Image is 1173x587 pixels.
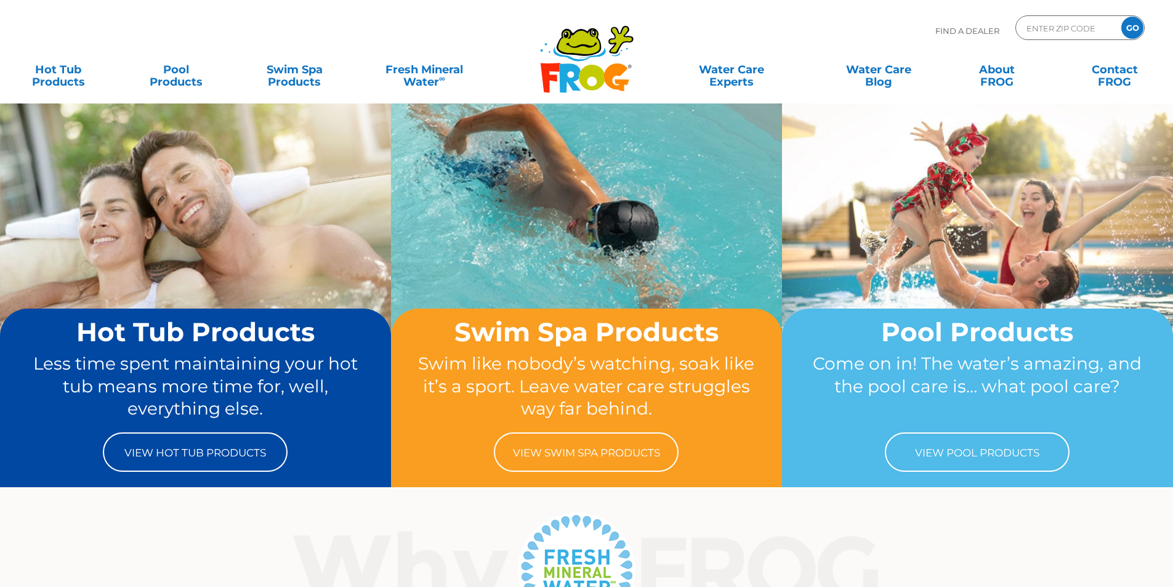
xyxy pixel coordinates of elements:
h2: Pool Products [805,318,1150,346]
img: home-banner-pool-short [782,103,1173,395]
a: View Hot Tub Products [103,432,288,472]
p: Come on in! The water’s amazing, and the pool care is… what pool care? [805,352,1150,420]
a: Water CareBlog [832,57,924,82]
a: Swim SpaProducts [249,57,341,82]
input: GO [1121,17,1143,39]
a: Hot TubProducts [12,57,104,82]
a: AboutFROG [951,57,1042,82]
a: Water CareExperts [657,57,806,82]
p: Find A Dealer [935,15,999,46]
a: View Swim Spa Products [494,432,679,472]
p: Swim like nobody’s watching, soak like it’s a sport. Leave water care struggles way far behind. [414,352,759,420]
a: PoolProducts [131,57,222,82]
sup: ∞ [439,73,445,83]
h2: Hot Tub Products [23,318,368,346]
a: ContactFROG [1069,57,1161,82]
input: Zip Code Form [1025,19,1108,37]
h2: Swim Spa Products [414,318,759,346]
img: home-banner-swim-spa-short [391,103,782,395]
a: View Pool Products [885,432,1070,472]
p: Less time spent maintaining your hot tub means more time for, well, everything else. [23,352,368,420]
a: Fresh MineralWater∞ [366,57,482,82]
